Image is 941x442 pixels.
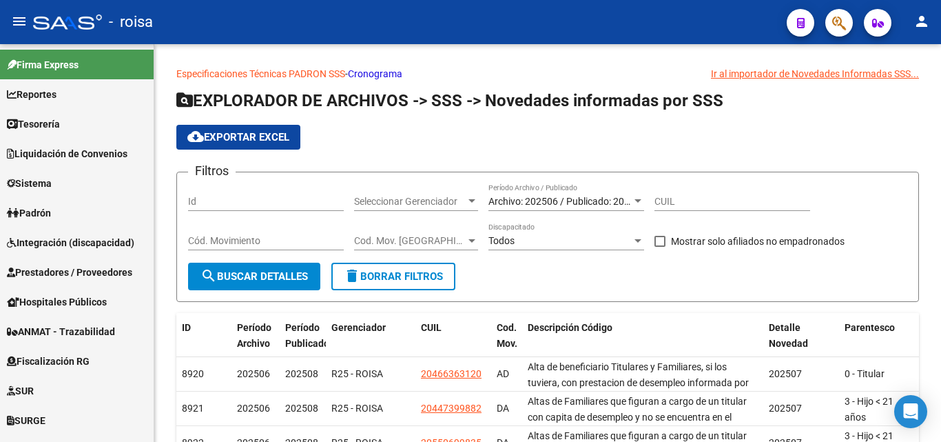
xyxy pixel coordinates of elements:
[488,235,515,246] span: Todos
[280,313,326,374] datatable-header-cell: Período Publicado
[7,117,60,132] span: Tesorería
[711,66,919,81] div: Ir al importador de Novedades Informadas SSS...
[285,368,318,379] span: 202508
[331,403,383,414] span: R25 - ROISA
[528,322,612,333] span: Descripción Código
[237,403,270,414] span: 202506
[522,313,763,374] datatable-header-cell: Descripción Código
[187,131,289,143] span: Exportar EXCEL
[7,146,127,161] span: Liquidación de Convenios
[344,270,443,283] span: Borrar Filtros
[845,368,885,379] span: 0 - Titular
[7,87,56,102] span: Reportes
[497,322,517,349] span: Cod. Mov.
[348,68,402,79] a: Cronograma
[231,313,280,374] datatable-header-cell: Período Archivo
[913,13,930,30] mat-icon: person
[763,313,839,374] datatable-header-cell: Detalle Novedad
[109,7,153,37] span: - roisa
[7,354,90,369] span: Fiscalización RG
[285,322,329,349] span: Período Publicado
[176,91,723,110] span: EXPLORADOR DE ARCHIVOS -> SSS -> Novedades informadas por SSS
[7,176,52,191] span: Sistema
[497,368,509,379] span: AD
[421,368,482,379] span: 20466363120
[182,403,204,414] span: 8921
[7,57,79,72] span: Firma Express
[7,324,115,339] span: ANMAT - Trazabilidad
[182,322,191,333] span: ID
[421,403,482,414] span: 20447399882
[845,396,893,423] span: 3 - Hijo < 21 años
[354,196,466,208] span: Seleccionar Gerenciador
[7,383,34,399] span: SUR
[187,128,204,145] mat-icon: cloud_download
[176,66,919,81] p: -
[421,322,442,333] span: CUIL
[894,395,927,428] div: Open Intercom Messenger
[331,322,386,333] span: Gerenciador
[354,235,466,247] span: Cod. Mov. [GEOGRAPHIC_DATA]
[237,322,271,349] span: Período Archivo
[488,196,646,207] span: Archivo: 202506 / Publicado: 202508
[176,125,300,150] button: Exportar EXCEL
[7,413,45,428] span: SURGE
[237,368,270,379] span: 202506
[769,322,808,349] span: Detalle Novedad
[326,313,415,374] datatable-header-cell: Gerenciador
[176,68,345,79] a: Especificaciones Técnicas PADRON SSS
[331,263,455,290] button: Borrar Filtros
[415,313,491,374] datatable-header-cell: CUIL
[845,322,895,333] span: Parentesco
[331,368,383,379] span: R25 - ROISA
[7,294,107,310] span: Hospitales Públicos
[671,233,845,250] span: Mostrar solo afiliados no empadronados
[182,368,204,379] span: 8920
[176,313,231,374] datatable-header-cell: ID
[11,13,28,30] mat-icon: menu
[200,270,308,283] span: Buscar Detalles
[7,265,132,280] span: Prestadores / Proveedores
[188,161,236,181] h3: Filtros
[839,313,915,374] datatable-header-cell: Parentesco
[188,263,320,290] button: Buscar Detalles
[7,235,134,250] span: Integración (discapacidad)
[7,205,51,221] span: Padrón
[200,268,217,284] mat-icon: search
[769,403,802,414] span: 202507
[497,403,509,414] span: DA
[285,403,318,414] span: 202508
[491,313,522,374] datatable-header-cell: Cod. Mov.
[344,268,360,284] mat-icon: delete
[769,368,802,379] span: 202507
[528,361,749,435] span: Alta de beneficiario Titulares y Familiares, si los tuviera, con prestacion de desempleo informad...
